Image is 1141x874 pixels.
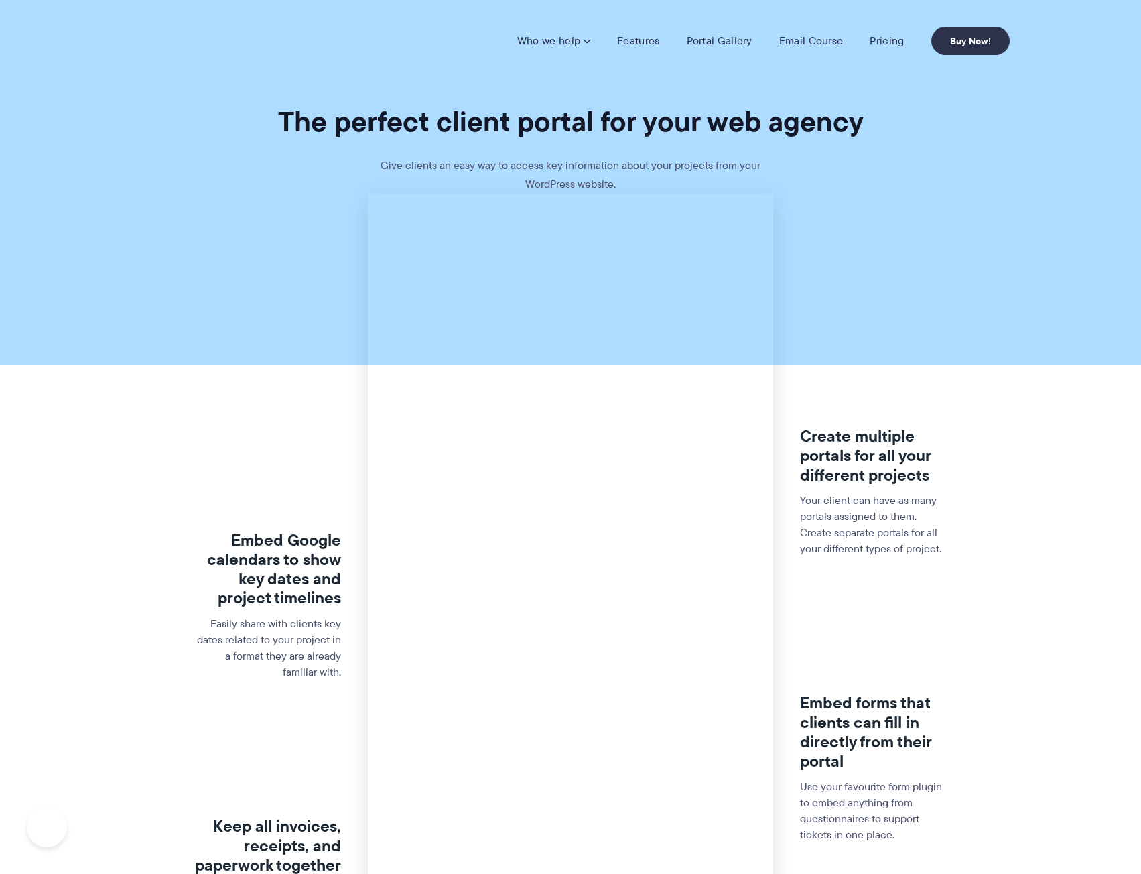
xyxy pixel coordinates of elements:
a: Email Course [779,34,844,48]
h3: Create multiple portals for all your different projects [800,427,947,485]
a: Pricing [870,34,904,48]
a: Features [617,34,659,48]
iframe: Toggle Customer Support [27,807,67,847]
p: Use your favourite form plugin to embed anything from questionnaires to support tickets in one pl... [800,779,947,843]
p: Easily share with clients key dates related to your project in a format they are already familiar... [194,616,341,680]
h3: Embed Google calendars to show key dates and project timelines [194,531,341,608]
p: Your client can have as many portals assigned to them. Create separate portals for all your diffe... [800,493,947,557]
a: Portal Gallery [687,34,752,48]
h3: Embed forms that clients can fill in directly from their portal [800,694,947,771]
a: Buy Now! [931,27,1010,55]
a: Who we help [517,34,590,48]
p: Give clients an easy way to access key information about your projects from your WordPress website. [370,156,772,194]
